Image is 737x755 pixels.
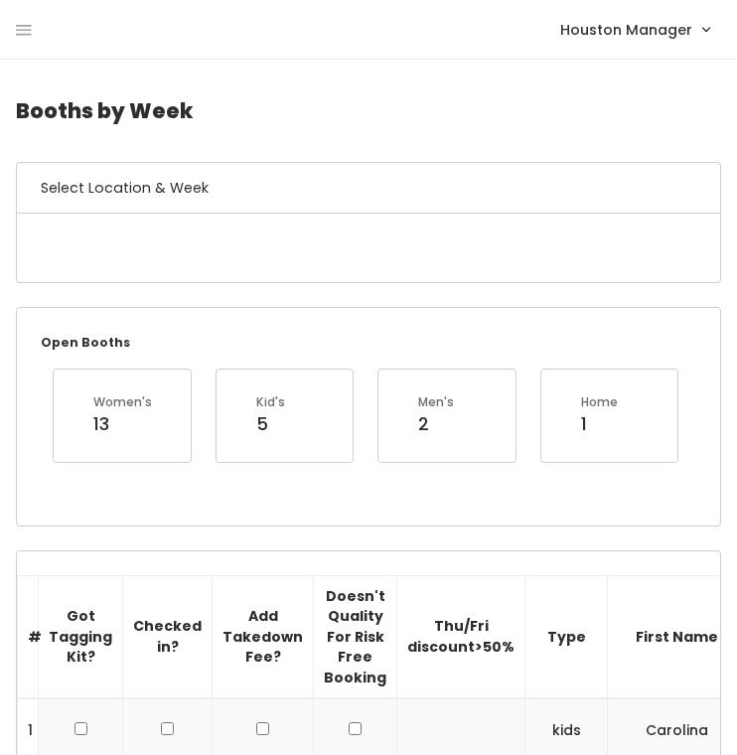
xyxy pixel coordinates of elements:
div: Men's [418,393,454,411]
div: 2 [418,411,454,437]
div: 5 [256,411,285,437]
th: Got Tagging Kit? [39,575,123,698]
h4: Booths by Week [16,83,721,138]
th: Thu/Fri discount>50% [397,575,525,698]
th: Type [525,575,608,698]
th: Checked in? [123,575,213,698]
h6: Select Location & Week [17,163,720,214]
div: 13 [93,411,152,437]
div: Women's [93,393,152,411]
a: Houston Manager [540,8,729,51]
span: Houston Manager [560,19,692,41]
div: 1 [581,411,618,437]
th: # [18,575,39,698]
div: Home [581,393,618,411]
th: Add Takedown Fee? [213,575,314,698]
th: Doesn't Quality For Risk Free Booking [314,575,397,698]
div: Kid's [256,393,285,411]
small: Open Booths [41,334,130,351]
